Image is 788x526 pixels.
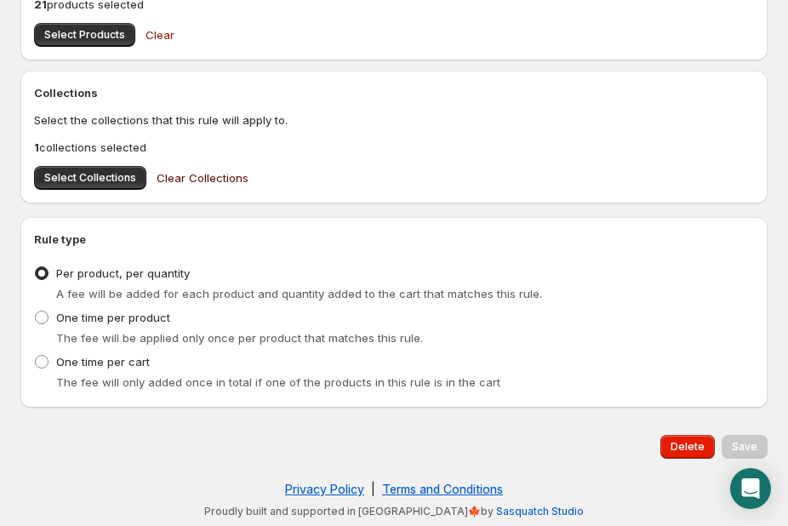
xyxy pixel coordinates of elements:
button: Clear [135,18,185,52]
a: Terms and Conditions [382,482,503,496]
span: The fee will be applied only once per product that matches this rule. [56,331,423,345]
a: Sasquatch Studio [496,505,584,517]
span: Clear Collections [157,169,248,186]
button: Select Products [34,23,135,47]
h2: Collections [34,84,754,101]
span: Delete [671,440,705,454]
a: Privacy Policy [285,482,364,496]
span: The fee will only added once in total if one of the products in this rule is in the cart [56,375,500,389]
p: Select the collections that this rule will apply to. [34,111,754,129]
div: Open Intercom Messenger [730,468,771,509]
p: Proudly built and supported in [GEOGRAPHIC_DATA]🍁by [29,505,759,518]
button: Clear Collections [146,161,259,195]
button: Delete [660,435,715,459]
span: A fee will be added for each product and quantity added to the cart that matches this rule. [56,287,542,300]
h2: Rule type [34,231,754,248]
b: 1 [34,140,39,154]
span: Per product, per quantity [56,266,190,280]
button: Select Collections [34,166,146,190]
span: One time per cart [56,355,150,369]
span: Clear [146,26,174,43]
p: collections selected [34,139,754,156]
span: | [371,482,375,496]
span: Select Collections [44,171,136,185]
span: Select Products [44,28,125,42]
span: One time per product [56,311,170,324]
